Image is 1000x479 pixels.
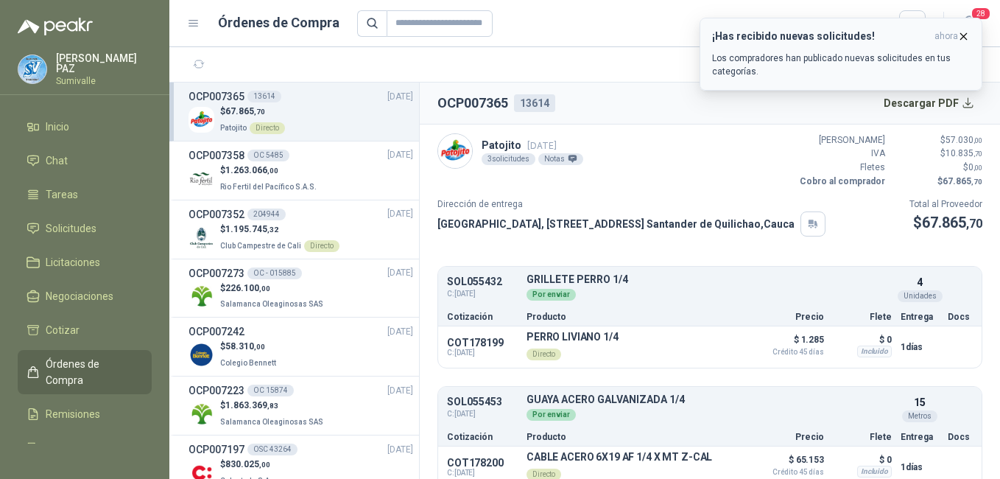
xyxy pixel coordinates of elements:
[901,458,939,476] p: 1 días
[267,167,278,175] span: ,00
[833,312,892,321] p: Flete
[189,382,413,429] a: OCP007223OC 15874[DATE] Company Logo$1.863.369,83Salamanca Oleaginosas SAS
[220,300,323,308] span: Salamanca Oleaginosas SAS
[966,217,982,231] span: ,70
[18,113,152,141] a: Inicio
[225,224,278,234] span: 1.195.745
[46,220,96,237] span: Solicitudes
[438,134,472,168] img: Company Logo
[46,356,138,388] span: Órdenes de Compra
[259,284,270,293] span: ,00
[527,289,576,301] div: Por enviar
[220,164,320,178] p: $
[225,283,270,293] span: 226.100
[220,223,339,237] p: $
[225,106,265,116] span: 67.865
[447,408,518,420] span: C: [DATE]
[901,312,939,321] p: Entrega
[225,165,278,175] span: 1.263.066
[189,342,214,368] img: Company Logo
[914,394,926,410] p: 15
[447,349,518,357] span: C: [DATE]
[898,290,943,302] div: Unidades
[934,30,958,43] span: ahora
[712,30,929,43] h3: ¡Has recibido nuevas solicitudes!
[18,434,152,462] a: Configuración
[527,349,561,360] div: Directo
[527,274,892,285] p: GRILLETE PERRO 1/4
[220,105,285,119] p: $
[387,443,413,457] span: [DATE]
[247,91,281,102] div: 13614
[18,147,152,175] a: Chat
[956,10,982,37] button: 28
[250,122,285,134] div: Directo
[18,282,152,310] a: Negociaciones
[189,324,413,370] a: OCP007242[DATE] Company Logo$58.310,00Colegio Bennett
[797,175,885,189] p: Cobro al comprador
[220,418,323,426] span: Salamanca Oleaginosas SAS
[189,265,413,312] a: OCP007273OC - 015885[DATE] Company Logo$226.100,00Salamanca Oleaginosas SAS
[447,276,518,287] p: SOL055432
[225,459,270,469] span: 830.025
[189,441,244,458] h3: OCP007197
[387,325,413,339] span: [DATE]
[527,140,557,151] span: [DATE]
[18,400,152,428] a: Remisiones
[973,150,982,158] span: ,70
[220,183,317,191] span: Rio Fertil del Pacífico S.A.S.
[968,162,982,172] span: 0
[189,265,244,282] h3: OCP007273
[909,211,982,234] p: $
[220,359,276,367] span: Colegio Bennett
[946,135,982,145] span: 57.030
[527,433,742,441] p: Producto
[18,350,152,394] a: Órdenes de Compra
[46,406,100,422] span: Remisiones
[447,457,518,469] p: COT178200
[901,433,939,441] p: Entrega
[876,88,983,118] button: Descargar PDF
[46,119,69,135] span: Inicio
[189,166,214,192] img: Company Logo
[833,451,892,469] p: $ 0
[973,164,982,172] span: ,00
[225,341,265,352] span: 58.310
[750,433,824,441] p: Precio
[46,254,100,270] span: Licitaciones
[948,312,973,321] p: Docs
[220,458,275,472] p: $
[225,400,278,410] span: 1.863.369
[189,88,413,135] a: OCP00736513614[DATE] Company Logo$67.865,70PatojitoDirecto
[189,88,244,105] h3: OCP007365
[447,312,518,321] p: Cotización
[447,433,518,441] p: Cotización
[447,396,518,408] p: SOL055453
[46,440,110,456] span: Configuración
[304,240,339,252] div: Directo
[833,331,892,349] p: $ 0
[18,214,152,242] a: Solicitudes
[894,147,982,161] p: $
[750,469,824,476] span: Crédito 45 días
[247,209,286,220] div: 204944
[46,153,68,169] span: Chat
[387,90,413,104] span: [DATE]
[259,461,270,469] span: ,00
[267,225,278,234] span: ,32
[189,324,244,340] h3: OCP007242
[447,469,518,478] span: C: [DATE]
[527,331,619,343] p: PERRO LIVIANO 1/4
[437,197,825,211] p: Dirección de entrega
[527,451,712,463] p: CABLE ACERO 6X19 AF 1/4 X MT Z-CAL
[220,399,326,413] p: $
[527,312,742,321] p: Producto
[527,409,576,421] div: Por enviar
[447,337,518,349] p: COT178199
[971,7,991,21] span: 28
[527,394,892,405] p: GUAYA ACERO GALVANIZADA 1/4
[189,225,214,251] img: Company Logo
[247,150,289,161] div: OC 5485
[797,161,885,175] p: Fletes
[56,53,152,74] p: [PERSON_NAME] PAZ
